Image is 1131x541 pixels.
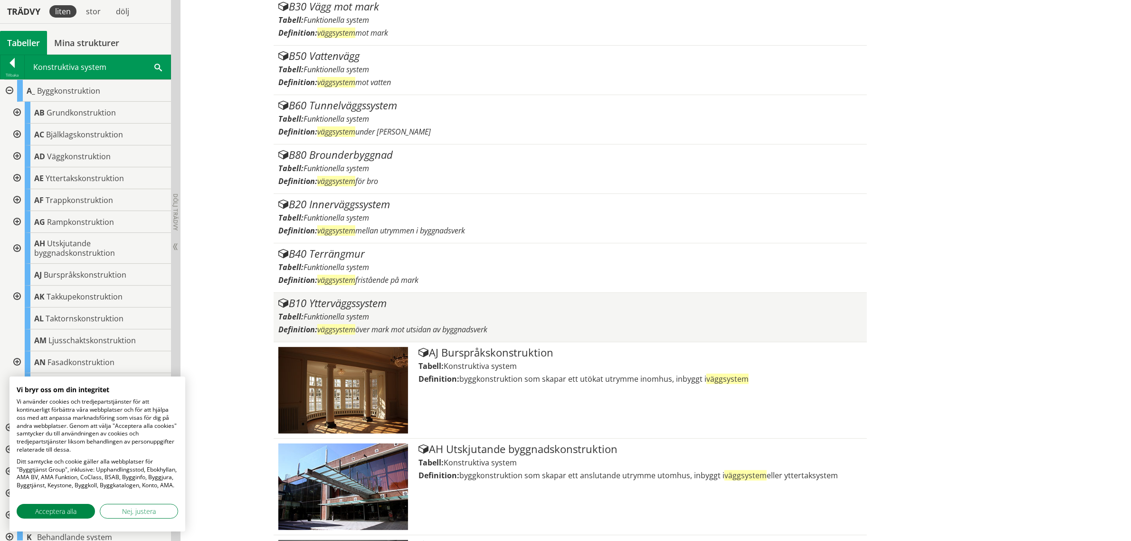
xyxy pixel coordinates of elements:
span: AG [34,217,45,227]
span: Konstruktiva system [444,361,517,371]
label: Tabell: [278,311,304,322]
span: Utskjutande byggnadskonstruktion [34,238,115,258]
span: AJ [34,270,42,280]
span: Funktionella system [304,311,369,322]
span: Funktionella system [304,114,369,124]
div: AH Utskjutande byggnadskonstruktion [418,444,862,455]
span: väggsystem [317,324,355,335]
span: Funktionella system [304,163,369,174]
span: mellan utrymmen i byggnadsverk [317,225,465,236]
span: mot vatten [317,77,391,87]
span: under [PERSON_NAME] [317,126,431,137]
span: AK [34,291,45,302]
span: Funktionella system [304,213,369,223]
span: mot mark [317,28,388,38]
span: väggsystem [317,28,355,38]
label: Definition: [278,28,317,38]
span: Acceptera alla [35,506,76,516]
span: Bjälklagskonstruktion [46,129,123,140]
span: AH [34,238,45,249]
span: Trappkonstruktion [46,195,113,205]
span: AD [34,151,45,162]
span: Ljusschaktskonstruktion [48,335,136,346]
div: AJ Burspråkskonstruktion [418,347,862,358]
span: väggsystem [706,374,749,384]
div: Konstruktiva system [25,55,171,79]
span: väggsystem [317,77,355,87]
label: Definition: [418,374,459,384]
span: väggsystem [317,225,355,236]
span: AL [34,313,44,324]
span: Väggkonstruktion [47,151,111,162]
span: Grundkonstruktion [47,107,116,118]
span: Fasadkonstruktion [48,357,114,367]
span: Yttertakskonstruktion [46,173,124,184]
span: väggsystem [724,470,767,481]
div: B60 Tunnelväggssystem [278,100,862,111]
span: Dölj trädvy [171,193,180,231]
label: Tabell: [278,163,304,174]
div: B10 Ytterväggssystem [278,298,862,309]
label: Definition: [278,176,317,186]
div: dölj [110,5,135,18]
span: A_ [27,86,35,96]
label: Definition: [278,77,317,87]
a: Mina strukturer [47,31,126,55]
span: AC [34,129,44,140]
div: B80 Brounderbyggnad [278,149,862,161]
span: Funktionella system [304,64,369,75]
div: liten [49,5,76,18]
label: Tabell: [418,361,444,371]
span: väggsystem [317,275,355,285]
img: Tabell [278,444,408,530]
div: Tillbaka [0,71,24,79]
button: Justera cookie preferenser [100,504,178,519]
span: Funktionella system [304,15,369,25]
span: byggkonstruktion som skapar ett utökat utrymme inomhus, inbyggt i [459,374,749,384]
div: B20 Innerväggssystem [278,199,862,210]
div: stor [80,5,106,18]
span: Konstruktiva system [444,457,517,468]
span: över mark mot utsidan av byggnadsverk [317,324,487,335]
span: Sök i tabellen [154,62,162,72]
span: Takkupekonstruktion [47,291,123,302]
span: väggsystem [317,176,355,186]
p: Vi använder cookies och tredjepartstjänster för att kontinuerligt förbättra våra webbplatser och ... [17,398,178,454]
div: B30 Vägg mot mark [278,1,862,12]
span: AB [34,107,45,118]
span: Byggkonstruktion [37,86,100,96]
span: byggkonstruktion som skapar ett anslutande utrymme utomhus, inbyggt i eller yttertaksystem [459,470,838,481]
span: AE [34,173,44,184]
span: väggsystem [317,126,355,137]
label: Tabell: [278,114,304,124]
label: Tabell: [278,213,304,223]
span: fristående på mark [317,275,418,285]
span: Taktornskonstruktion [46,313,124,324]
label: Tabell: [418,457,444,468]
button: Acceptera alla cookies [17,504,95,519]
span: Nej, justera [122,506,156,516]
div: B50 Vattenvägg [278,50,862,62]
label: Tabell: [278,262,304,272]
span: Funktionella system [304,262,369,272]
label: Tabell: [278,64,304,75]
span: AM [34,335,47,346]
img: Tabell [278,347,408,434]
label: Definition: [418,470,459,481]
label: Definition: [278,275,317,285]
label: Definition: [278,324,317,335]
div: Trädvy [2,6,46,17]
label: Definition: [278,225,317,236]
span: AF [34,195,44,205]
span: Burspråkskonstruktion [44,270,126,280]
span: AN [34,357,46,367]
label: Definition: [278,126,317,137]
label: Tabell: [278,15,304,25]
div: B40 Terrängmur [278,248,862,260]
span: Rampkonstruktion [47,217,114,227]
p: Ditt samtycke och cookie gäller alla webbplatser för "Byggtjänst Group", inklusive: Upphandlingss... [17,458,178,490]
h2: Vi bryr oss om din integritet [17,386,178,394]
span: för bro [317,176,378,186]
